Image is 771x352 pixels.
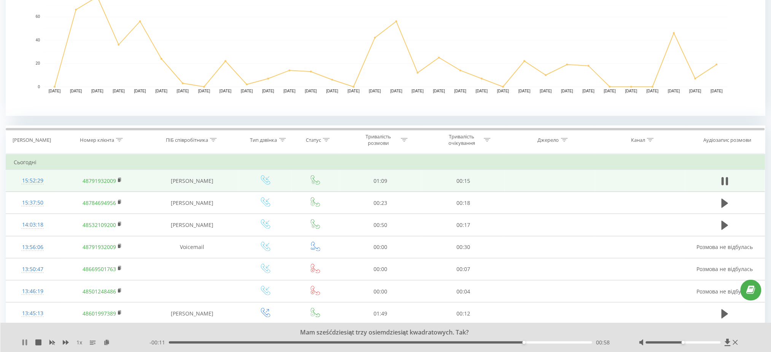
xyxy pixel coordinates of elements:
text: [DATE] [668,89,680,94]
text: [DATE] [198,89,210,94]
span: 1 x [76,339,82,346]
td: [PERSON_NAME] [146,214,239,236]
text: [DATE] [604,89,616,94]
text: [DATE] [540,89,552,94]
div: Джерело [538,137,559,143]
td: [PERSON_NAME] [146,192,239,214]
a: 48501248486 [83,288,116,295]
text: 40 [36,38,40,42]
div: 15:52:29 [14,173,52,188]
div: 13:46:19 [14,284,52,299]
td: 00:12 [422,303,505,325]
td: [PERSON_NAME] [146,303,239,325]
text: 20 [36,62,40,66]
text: [DATE] [476,89,488,94]
div: Тривалість розмови [358,133,399,146]
td: 00:00 [339,281,422,303]
text: [DATE] [625,89,637,94]
text: 0 [38,85,40,89]
text: [DATE] [390,89,402,94]
text: [DATE] [219,89,232,94]
text: [DATE] [262,89,274,94]
div: 14:03:18 [14,217,52,232]
text: [DATE] [690,89,702,94]
td: 01:49 [339,303,422,325]
div: [PERSON_NAME] [13,137,51,143]
text: [DATE] [113,89,125,94]
div: Accessibility label [682,341,685,344]
text: [DATE] [647,89,659,94]
div: 13:50:47 [14,262,52,277]
text: [DATE] [241,89,253,94]
text: [DATE] [134,89,146,94]
text: [DATE] [518,89,531,94]
span: - 00:11 [149,339,169,346]
text: [DATE] [91,89,103,94]
span: Розмова не відбулась [697,243,753,251]
text: [DATE] [284,89,296,94]
td: 00:30 [422,236,505,258]
div: Mam sześćdziesiąt trzy osiemdziesiąt kwadratowych. Tak? [94,328,668,337]
text: [DATE] [412,89,424,94]
div: 13:45:13 [14,306,52,321]
td: 00:00 [339,258,422,280]
a: 48784694956 [83,199,116,206]
div: 13:56:06 [14,240,52,255]
text: [DATE] [326,89,339,94]
td: 01:09 [339,170,422,192]
div: Аудіозапис розмови [703,137,751,143]
td: 00:18 [422,192,505,214]
text: [DATE] [455,89,467,94]
text: [DATE] [369,89,381,94]
td: 00:17 [422,214,505,236]
text: [DATE] [433,89,445,94]
td: 00:15 [422,170,505,192]
text: [DATE] [305,89,317,94]
text: [DATE] [583,89,595,94]
td: Voicemail [146,236,239,258]
a: 48601997389 [83,310,116,317]
span: Розмова не відбулась [697,265,753,273]
text: [DATE] [561,89,574,94]
a: 48669501763 [83,265,116,273]
td: [PERSON_NAME] [146,170,239,192]
div: ПІБ співробітника [166,137,208,143]
a: 48532109200 [83,221,116,228]
div: Статус [306,137,321,143]
a: 48791932009 [83,243,116,251]
a: 48791932009 [83,177,116,184]
text: [DATE] [497,89,509,94]
div: Accessibility label [523,341,526,344]
td: 00:00 [339,236,422,258]
span: 00:58 [596,339,610,346]
td: 00:04 [422,281,505,303]
div: Канал [631,137,645,143]
text: [DATE] [49,89,61,94]
td: Сьогодні [6,155,765,170]
text: [DATE] [711,89,723,94]
div: 15:37:50 [14,195,52,210]
td: 00:50 [339,214,422,236]
text: [DATE] [156,89,168,94]
text: [DATE] [70,89,82,94]
text: [DATE] [348,89,360,94]
td: 00:07 [422,258,505,280]
div: Тип дзвінка [250,137,277,143]
div: Номер клієнта [80,137,114,143]
text: 60 [36,15,40,19]
td: 00:23 [339,192,422,214]
text: [DATE] [177,89,189,94]
div: Тривалість очікування [441,133,482,146]
span: Розмова не відбулась [697,288,753,295]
